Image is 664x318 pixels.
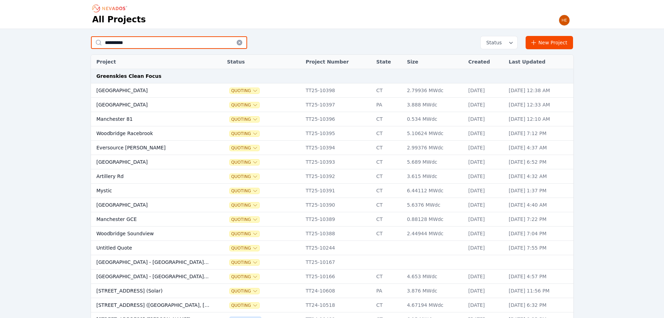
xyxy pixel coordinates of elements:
[403,212,465,227] td: 0.88128 MWdc
[230,260,259,265] button: Quoting
[230,274,259,280] button: Quoting
[302,212,373,227] td: TT25-10389
[230,288,259,294] span: Quoting
[302,112,373,126] td: TT25-10396
[91,241,573,255] tr: Untitled QuoteQuotingTT25-10244[DATE][DATE] 7:55 PM
[526,36,573,49] a: New Project
[559,15,570,26] img: Henar Luque
[373,98,403,112] td: PA
[373,55,403,69] th: State
[465,227,505,241] td: [DATE]
[230,231,259,237] button: Quoting
[302,284,373,298] td: TT24-10608
[403,269,465,284] td: 4.653 MWdc
[302,169,373,184] td: TT25-10392
[91,227,214,241] td: Woodbridge Soundview
[403,98,465,112] td: 3.888 MWdc
[91,269,214,284] td: [GEOGRAPHIC_DATA] - [GEOGRAPHIC_DATA], [GEOGRAPHIC_DATA]
[91,126,573,141] tr: Woodbridge RacebrookQuotingTT25-10395CT5.10624 MWdc[DATE][DATE] 7:12 PM
[465,284,505,298] td: [DATE]
[373,198,403,212] td: CT
[91,284,214,298] td: [STREET_ADDRESS] (Solar)
[465,241,505,255] td: [DATE]
[505,112,573,126] td: [DATE] 12:10 AM
[230,145,259,151] button: Quoting
[91,98,573,112] tr: [GEOGRAPHIC_DATA]QuotingTT25-10397PA3.888 MWdc[DATE][DATE] 12:33 AM
[230,303,259,308] span: Quoting
[91,169,214,184] td: Artillery Rd
[230,174,259,179] button: Quoting
[505,241,573,255] td: [DATE] 7:55 PM
[91,155,573,169] tr: [GEOGRAPHIC_DATA]QuotingTT25-10393CT5.689 MWdc[DATE][DATE] 6:52 PM
[373,284,403,298] td: PA
[91,141,214,155] td: Eversource [PERSON_NAME]
[373,269,403,284] td: CT
[230,88,259,94] button: Quoting
[91,227,573,241] tr: Woodbridge SoundviewQuotingTT25-10388CT2.44944 MWdc[DATE][DATE] 7:04 PM
[373,141,403,155] td: CT
[505,155,573,169] td: [DATE] 6:52 PM
[302,269,373,284] td: TT25-10166
[91,184,214,198] td: Mystic
[91,255,573,269] tr: [GEOGRAPHIC_DATA] - [GEOGRAPHIC_DATA], [GEOGRAPHIC_DATA]QuotingTT25-10167
[465,298,505,312] td: [DATE]
[373,155,403,169] td: CT
[91,212,214,227] td: Manchester GCE
[91,269,573,284] tr: [GEOGRAPHIC_DATA] - [GEOGRAPHIC_DATA], [GEOGRAPHIC_DATA]QuotingTT25-10166CT4.653 MWdc[DATE][DATE]...
[465,212,505,227] td: [DATE]
[230,188,259,194] button: Quoting
[465,126,505,141] td: [DATE]
[403,298,465,312] td: 4.67194 MWdc
[465,141,505,155] td: [DATE]
[91,112,214,126] td: Manchester 81
[403,126,465,141] td: 5.10624 MWdc
[302,141,373,155] td: TT25-10394
[302,227,373,241] td: TT25-10388
[505,184,573,198] td: [DATE] 1:37 PM
[403,284,465,298] td: 3.876 MWdc
[505,212,573,227] td: [DATE] 7:22 PM
[92,14,146,25] h1: All Projects
[302,155,373,169] td: TT25-10393
[403,227,465,241] td: 2.44944 MWdc
[91,69,573,83] td: Greenskies Clean Focus
[91,126,214,141] td: Woodbridge Racebrook
[302,126,373,141] td: TT25-10395
[505,98,573,112] td: [DATE] 12:33 AM
[91,298,573,312] tr: [STREET_ADDRESS] ([GEOGRAPHIC_DATA], [PERSON_NAME])QuotingTT24-10518CT4.67194 MWdc[DATE][DATE] 6:...
[403,83,465,98] td: 2.79936 MWdc
[505,269,573,284] td: [DATE] 4:57 PM
[505,284,573,298] td: [DATE] 11:56 PM
[465,184,505,198] td: [DATE]
[403,55,465,69] th: Size
[230,102,259,108] button: Quoting
[465,169,505,184] td: [DATE]
[505,141,573,155] td: [DATE] 4:37 AM
[91,184,573,198] tr: MysticQuotingTT25-10391CT6.44112 MWdc[DATE][DATE] 1:37 PM
[403,198,465,212] td: 5.6376 MWdc
[302,241,373,255] td: TT25-10244
[230,117,259,122] span: Quoting
[302,83,373,98] td: TT25-10398
[403,169,465,184] td: 3.615 MWdc
[230,217,259,222] button: Quoting
[302,98,373,112] td: TT25-10397
[91,241,214,255] td: Untitled Quote
[91,112,573,126] tr: Manchester 81QuotingTT25-10396CT0.534 MWdc[DATE][DATE] 12:10 AM
[373,212,403,227] td: CT
[91,284,573,298] tr: [STREET_ADDRESS] (Solar)QuotingTT24-10608PA3.876 MWdc[DATE][DATE] 11:56 PM
[91,255,214,269] td: [GEOGRAPHIC_DATA] - [GEOGRAPHIC_DATA], [GEOGRAPHIC_DATA]
[230,160,259,165] button: Quoting
[230,202,259,208] button: Quoting
[230,245,259,251] button: Quoting
[302,298,373,312] td: TT24-10518
[91,198,573,212] tr: [GEOGRAPHIC_DATA]QuotingTT25-10390CT5.6376 MWdc[DATE][DATE] 4:40 AM
[302,198,373,212] td: TT25-10390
